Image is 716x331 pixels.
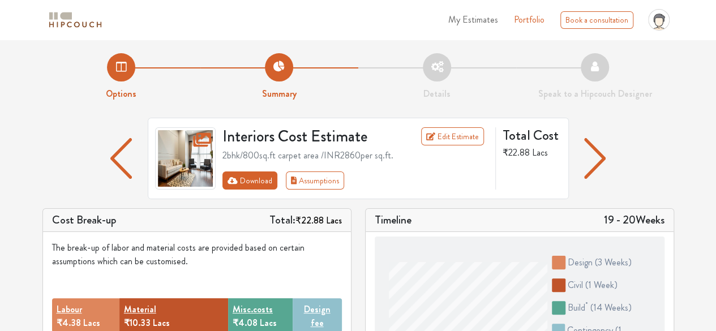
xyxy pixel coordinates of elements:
[423,87,451,100] strong: Details
[222,171,353,190] div: First group
[83,316,100,329] span: Lacs
[584,138,606,179] img: arrow left
[262,87,297,100] strong: Summary
[57,303,82,316] button: Labour
[233,316,258,329] span: ₹4.08
[503,127,559,144] h4: Total Cost
[269,213,342,227] h5: Total:
[124,316,151,329] span: ₹10.33
[532,146,548,159] span: Lacs
[52,241,342,268] div: The break-up of labor and material costs are provided based on certain assumptions which can be c...
[222,171,488,190] div: Toolbar with button groups
[47,10,104,30] img: logo-horizontal.svg
[222,149,488,162] div: 2bhk / 800 sq.ft carpet area /INR 2860 per sq.ft.
[448,13,498,26] span: My Estimates
[110,138,132,179] img: arrow left
[155,127,216,190] img: gallery
[153,316,170,329] span: Lacs
[295,214,324,227] span: ₹22.88
[568,256,632,269] div: design
[503,146,530,159] span: ₹22.88
[297,303,337,330] button: Design fee
[568,301,632,315] div: build
[538,87,652,100] strong: Speak to a Hipcouch Designer
[326,214,342,227] span: Lacs
[585,278,618,291] span: ( 1 week )
[52,213,117,227] h5: Cost Break-up
[604,213,664,227] h5: 19 - 20 Weeks
[106,87,136,100] strong: Options
[222,171,277,190] button: Download
[568,278,618,292] div: civil
[595,256,632,269] span: ( 3 weeks )
[57,316,81,329] span: ₹4.38
[260,316,277,329] span: Lacs
[560,11,633,29] div: Book a consultation
[375,213,411,227] h5: Timeline
[233,303,273,316] button: Misc.costs
[590,301,632,314] span: ( 14 weeks )
[514,13,544,27] a: Portfolio
[421,127,484,145] a: Edit Estimate
[286,171,345,190] button: Assumptions
[124,303,156,316] button: Material
[47,7,104,33] span: logo-horizontal.svg
[216,127,402,147] h3: Interiors Cost Estimate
